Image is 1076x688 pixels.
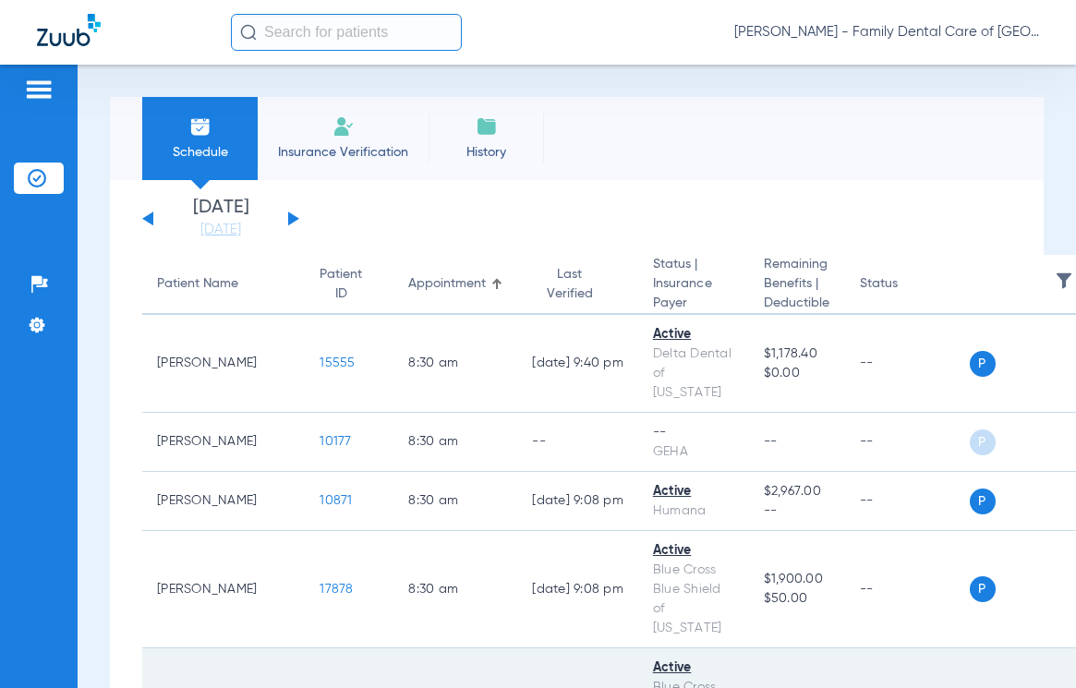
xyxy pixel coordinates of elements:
[653,658,734,678] div: Active
[764,364,830,383] span: $0.00
[157,274,290,294] div: Patient Name
[517,472,638,531] td: [DATE] 9:08 PM
[320,356,355,369] span: 15555
[165,199,276,239] li: [DATE]
[189,115,212,138] img: Schedule
[240,24,257,41] img: Search Icon
[764,570,830,589] span: $1,900.00
[320,435,351,448] span: 10177
[845,315,970,413] td: --
[320,265,362,304] div: Patient ID
[653,325,734,344] div: Active
[653,561,734,638] div: Blue Cross Blue Shield of [US_STATE]
[1055,272,1073,290] img: filter.svg
[970,576,996,602] span: P
[653,482,734,501] div: Active
[517,315,638,413] td: [DATE] 9:40 PM
[764,482,830,501] span: $2,967.00
[142,472,305,531] td: [PERSON_NAME]
[734,23,1039,42] span: [PERSON_NAME] - Family Dental Care of [GEOGRAPHIC_DATA]
[517,531,638,648] td: [DATE] 9:08 PM
[845,255,970,315] th: Status
[142,413,305,472] td: [PERSON_NAME]
[764,294,830,313] span: Deductible
[165,221,276,239] a: [DATE]
[320,583,353,596] span: 17878
[517,413,638,472] td: --
[764,435,778,448] span: --
[476,115,498,138] img: History
[653,541,734,561] div: Active
[845,413,970,472] td: --
[970,429,996,455] span: P
[393,315,517,413] td: 8:30 AM
[970,351,996,377] span: P
[156,143,244,162] span: Schedule
[653,274,734,313] span: Insurance Payer
[157,274,238,294] div: Patient Name
[764,501,830,521] span: --
[970,489,996,514] span: P
[845,531,970,648] td: --
[653,501,734,521] div: Humana
[749,255,845,315] th: Remaining Benefits |
[638,255,749,315] th: Status |
[142,531,305,648] td: [PERSON_NAME]
[532,265,623,304] div: Last Verified
[272,143,415,162] span: Insurance Verification
[320,265,379,304] div: Patient ID
[24,78,54,101] img: hamburger-icon
[653,442,734,462] div: GEHA
[393,472,517,531] td: 8:30 AM
[408,274,486,294] div: Appointment
[142,315,305,413] td: [PERSON_NAME]
[442,143,530,162] span: History
[320,494,352,507] span: 10871
[653,423,734,442] div: --
[408,274,502,294] div: Appointment
[764,589,830,609] span: $50.00
[393,413,517,472] td: 8:30 AM
[393,531,517,648] td: 8:30 AM
[332,115,355,138] img: Manual Insurance Verification
[653,344,734,403] div: Delta Dental of [US_STATE]
[37,14,101,46] img: Zuub Logo
[764,344,830,364] span: $1,178.40
[231,14,462,51] input: Search for patients
[532,265,607,304] div: Last Verified
[845,472,970,531] td: --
